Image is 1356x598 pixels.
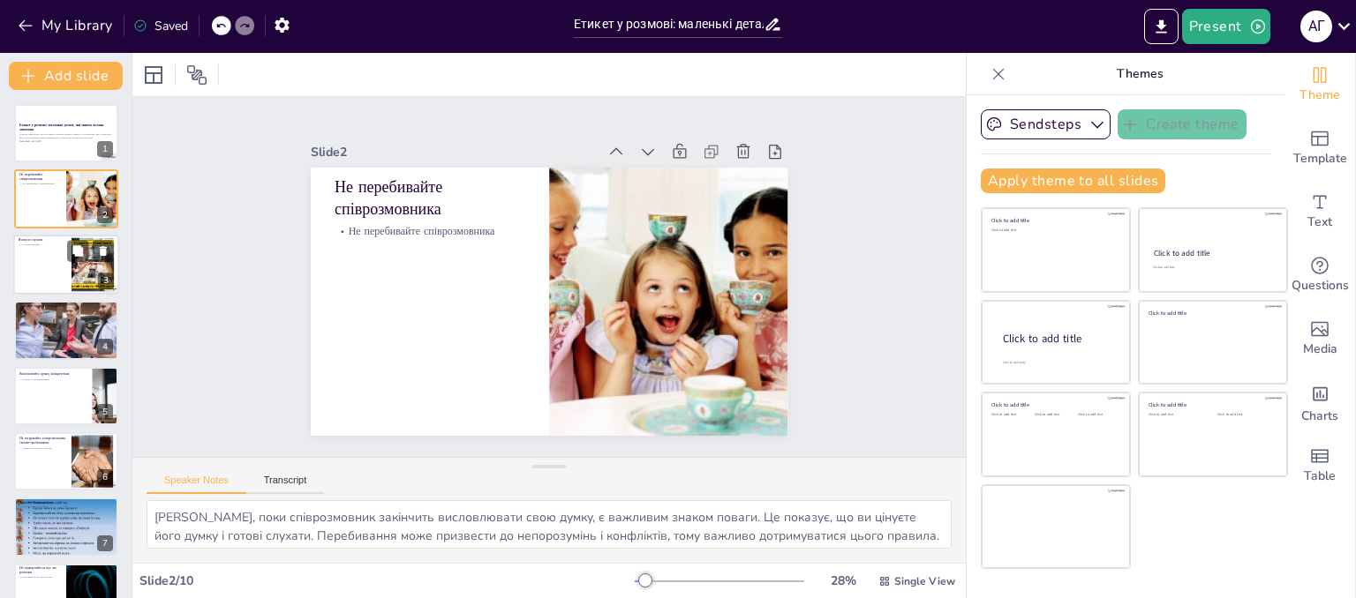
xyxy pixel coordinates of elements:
[1293,149,1347,168] span: Template
[1149,309,1275,316] div: Click to add title
[19,575,61,579] p: Підтримуйте зоровий контакт
[991,228,1118,233] div: Click to add text
[97,535,113,551] div: 7
[133,18,188,34] div: Saved
[1284,116,1355,180] div: Add ready made slides
[19,182,61,185] p: Не перебивайте співрозмовника
[455,72,579,235] p: Не перебивайте співрозмовника
[14,104,118,162] div: 1
[19,565,61,575] p: Не відвертайтеся під час розмови
[1013,53,1267,95] p: Themes
[1284,53,1355,116] div: Change the overall theme
[1284,434,1355,497] div: Add a table
[9,62,123,90] button: Add slide
[147,500,952,549] textarea: [PERSON_NAME], поки співрозмовник закінчить висловлювати свою думку, є важливим знаком поваги. Це...
[1149,413,1204,417] div: Click to add text
[469,44,617,225] p: Не перебивайте співрозмовника
[991,401,1118,408] div: Click to add title
[93,240,114,261] button: Delete Slide
[19,505,113,509] p: Ввічливість у спілкуванні
[822,572,864,589] div: 28 %
[19,436,66,445] p: Не загружайте співрозмовника своїми проблемами
[67,240,88,261] button: Duplicate Slide
[19,446,66,450] p: Уникайте особистих проблем
[1307,213,1332,232] span: Text
[574,11,764,37] input: Insert title
[246,475,325,494] button: Transcript
[139,572,635,589] div: Slide 2 / 10
[1003,332,1116,347] div: Click to add title
[19,237,66,243] p: Вчіться слухати
[14,432,118,490] div: 6
[1284,370,1355,434] div: Add charts and graphs
[14,301,118,359] div: 4
[97,141,113,157] div: 1
[147,475,246,494] button: Speaker Notes
[1217,413,1273,417] div: Click to add text
[1144,9,1179,44] button: Export to PowerPoint
[1299,86,1340,105] span: Theme
[97,207,113,223] div: 2
[1284,180,1355,243] div: Add text boxes
[1284,243,1355,307] div: Get real-time input from your audience
[139,61,168,89] div: Layout
[1304,467,1336,486] span: Table
[1153,265,1270,270] div: Click to add text
[1118,109,1247,139] button: Create theme
[1035,413,1074,417] div: Click to add text
[894,574,955,588] span: Single View
[1003,361,1114,365] div: Click to add body
[1300,9,1332,44] button: А Г
[1154,248,1271,258] div: Click to add title
[1303,340,1337,359] span: Media
[1182,9,1270,44] button: Present
[97,404,113,420] div: 5
[503,5,685,247] div: Slide 2
[19,500,113,505] p: Зберігайте ввічливість
[97,469,113,485] div: 6
[19,370,87,376] p: Висловлюйте думку конкретніше
[1301,407,1338,426] span: Charts
[186,64,207,86] span: Position
[981,168,1165,193] button: Apply theme to all slides
[19,377,87,381] p: Чіткість у висловлюваннях
[19,133,113,139] p: У цьому презентації ми розглянемо основні правила етикету у спілкуванні, які допоможуть вам стати...
[1292,276,1349,295] span: Questions
[14,169,118,228] div: 2
[1149,401,1275,408] div: Click to add title
[1300,11,1332,42] div: А Г
[19,171,61,181] p: Не перебивайте співрозмовника
[19,243,66,246] p: Слухайте активно
[991,413,1031,417] div: Click to add text
[19,123,104,132] strong: Етикет у розмові: маленькі деталі, які мають велике значення
[14,367,118,425] div: 5
[14,497,118,556] div: 7
[19,309,113,312] p: Уникайте безглуздих тем
[1284,307,1355,370] div: Add images, graphics, shapes or video
[19,303,113,309] p: Уникайте марного базікання
[1078,413,1118,417] div: Click to add text
[97,339,113,355] div: 4
[13,11,120,40] button: My Library
[98,273,114,288] div: 3
[981,109,1111,139] button: Sendsteps
[13,235,119,295] div: 3
[991,217,1118,224] div: Click to add title
[19,139,113,143] p: Generated with [URL]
